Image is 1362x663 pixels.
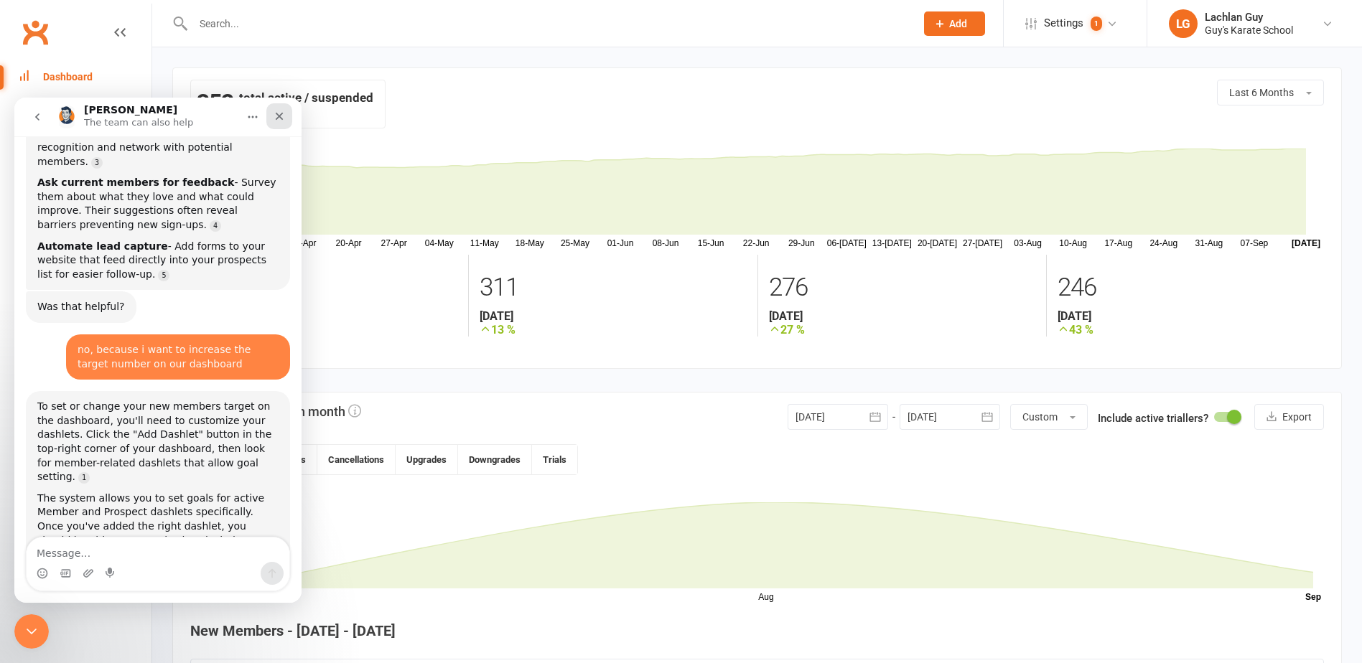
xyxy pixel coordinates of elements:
span: Custom [1022,411,1058,423]
div: no, because i want to increase the target number on our dashboard [52,237,276,282]
div: Was that helpful? [11,194,122,225]
iframe: Intercom live chat [14,98,302,603]
button: Trials [532,445,577,474]
div: LG [1169,9,1198,38]
span: Settings [1044,7,1083,39]
span: Add [949,18,967,29]
strong: 13 % [480,323,746,337]
div: The system allows you to set goals for active Member and Prospect dashlets specifically. Once you... [23,394,264,464]
b: Automate lead capture [23,143,154,154]
strong: last month [190,309,457,323]
input: Search... [189,14,905,34]
span: Last 6 Months [1229,87,1294,98]
span: 1 [1091,17,1102,31]
div: Toby says… [11,293,276,553]
a: Source reference 18804010: [195,123,207,134]
button: Cancellations [317,445,396,474]
button: Downgrades [458,445,532,474]
div: Dashboard [43,71,93,83]
div: Guy's Karate School [1205,24,1293,37]
strong: 4 % [190,323,457,337]
h4: New Members - [DATE] - [DATE] [190,623,1324,639]
button: Gif picker [45,470,57,481]
button: Upgrades [396,445,458,474]
div: To set or change your new members target on the dashboard, you'll need to customize your dashlets... [11,293,276,522]
div: Lachlan Guy [1205,11,1293,24]
div: total active / suspended members [190,80,386,128]
button: Add [924,11,985,36]
a: People [19,93,151,126]
button: Upload attachment [68,470,80,481]
div: 246 [1058,266,1324,309]
div: - Add forms to your website that feed directly into your prospects list for easier follow-up. [23,142,264,184]
textarea: Message… [12,440,275,464]
button: Start recording [91,470,103,481]
a: Source reference 11280230: [64,375,75,386]
div: Was that helpful? [23,202,111,217]
div: 276 [769,266,1035,309]
a: Dashboard [19,61,151,93]
strong: 27 % [769,323,1035,337]
button: Custom [1010,404,1088,430]
a: Clubworx [17,14,53,50]
div: To set or change your new members target on the dashboard, you'll need to customize your dashlets... [23,302,264,387]
div: 311 [480,266,746,309]
div: no, because i want to increase the target number on our dashboard [63,245,264,273]
strong: [DATE] [769,309,1035,323]
strong: 352 [197,92,233,113]
div: 336 [190,266,457,309]
button: Send a message… [246,464,269,487]
div: Toby says… [11,194,276,237]
strong: [DATE] [480,309,746,323]
label: Include active triallers? [1098,410,1208,427]
button: Export [1254,404,1324,430]
strong: 43 % [1058,323,1324,337]
div: Lachlan says… [11,237,276,293]
strong: [DATE] [1058,309,1324,323]
button: Emoji picker [22,470,34,481]
a: Source reference 91282104: [144,172,155,184]
button: Last 6 Months [1217,80,1324,105]
iframe: Intercom live chat [14,614,49,649]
